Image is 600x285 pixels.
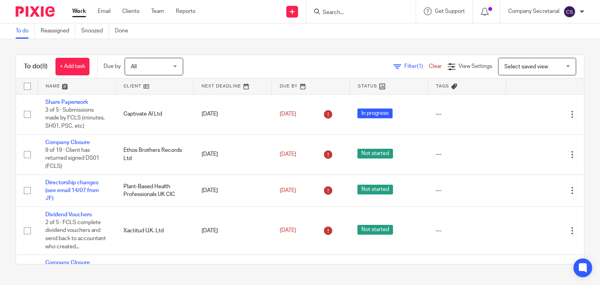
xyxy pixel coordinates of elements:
[357,225,393,235] span: Not started
[435,9,465,14] span: Get Support
[72,7,86,15] a: Work
[280,111,296,117] span: [DATE]
[280,188,296,193] span: [DATE]
[41,23,75,39] a: Reassigned
[436,110,498,118] div: ---
[429,64,442,69] a: Clear
[81,23,109,39] a: Snoozed
[436,227,498,235] div: ---
[55,58,89,75] a: + Add task
[176,7,195,15] a: Reports
[98,7,111,15] a: Email
[116,207,194,255] td: Xactitud U.K. Ltd
[459,64,492,69] span: View Settings
[45,107,105,129] span: 3 of 5 · Submissions made by FCLS (minutes, SH01, PSC, etc)
[508,7,559,15] p: Company Secretarial
[194,134,272,175] td: [DATE]
[45,140,90,145] a: Company Closure
[151,7,164,15] a: Team
[24,62,48,71] h1: To do
[322,9,392,16] input: Search
[194,207,272,255] td: [DATE]
[280,151,296,157] span: [DATE]
[16,6,55,17] img: Pixie
[116,94,194,134] td: Captivate AI Ltd
[194,175,272,207] td: [DATE]
[104,62,121,70] p: Due by
[131,64,137,69] span: All
[45,212,92,217] a: Dividend Vouchers
[122,7,139,15] a: Clients
[563,5,576,18] img: svg%3E
[357,149,393,159] span: Not started
[45,220,106,249] span: 2 of 5 · FCLS complete dividend vouchers and send back to accountant who created...
[40,63,48,69] span: (8)
[116,175,194,207] td: Plant-Based Health Professionals UK CIC
[45,148,99,169] span: 9 of 19 · Client has returned signed DS01 (FCLS)
[116,134,194,175] td: Ethos Brothers Records Ltd
[404,64,429,69] span: Filter
[16,23,35,39] a: To do
[436,84,449,88] span: Tags
[504,64,548,69] span: Select saved view
[45,260,90,265] a: Company Closure
[357,109,393,118] span: In progress
[194,94,272,134] td: [DATE]
[357,185,393,194] span: Not started
[45,100,88,105] a: Share Paperwork
[436,150,498,158] div: ---
[436,187,498,194] div: ---
[280,228,296,233] span: [DATE]
[417,64,423,69] span: (1)
[115,23,134,39] a: Done
[45,180,99,201] a: Directorship changes (see email 14/07 from JF)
